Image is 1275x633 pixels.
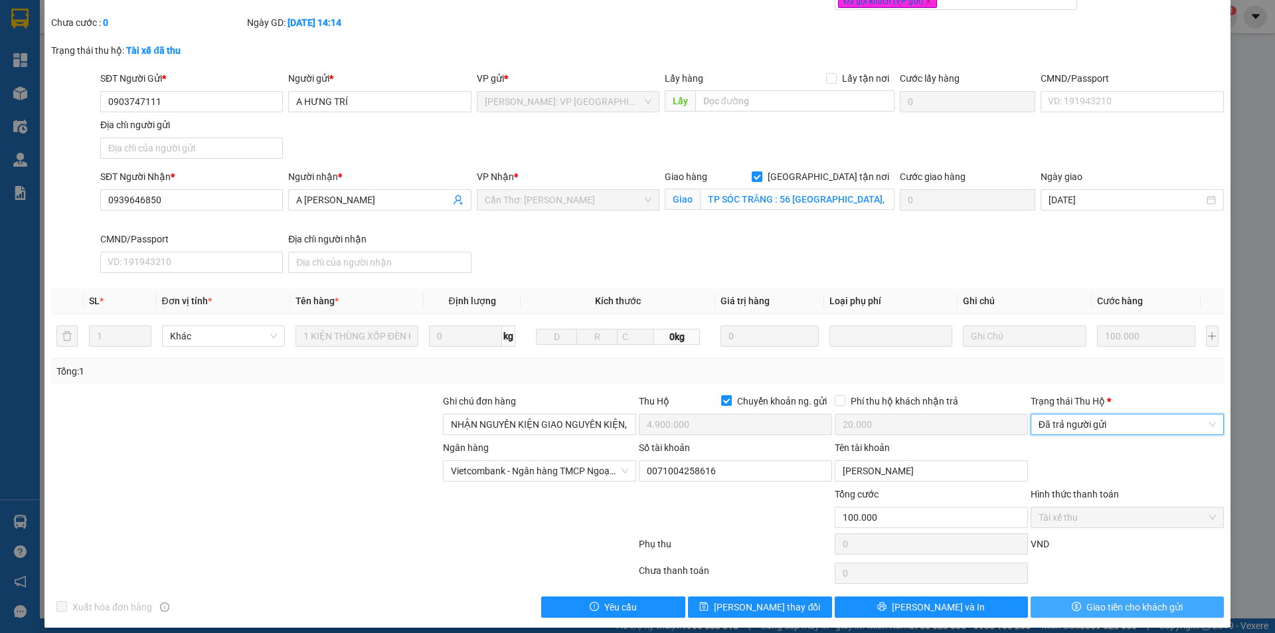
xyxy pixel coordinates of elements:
input: Cước lấy hàng [900,91,1035,112]
button: dollarGiao tiền cho khách gửi [1031,596,1224,618]
b: Tài xế đã thu [126,45,181,56]
input: VD: Bàn, Ghế [296,325,418,347]
span: [PERSON_NAME] thay đổi [714,600,820,614]
span: kg [502,325,515,347]
label: Cước giao hàng [900,171,966,182]
th: Loại phụ phí [824,288,958,314]
span: Kích thước [595,296,641,306]
span: Giao hàng [665,171,707,182]
button: printer[PERSON_NAME] và In [835,596,1028,618]
div: CMND/Passport [1041,71,1223,86]
div: Trạng thái Thu Hộ [1031,394,1224,408]
div: Chưa thanh toán [637,563,833,587]
button: plus [1206,325,1219,347]
span: Tài xế thu [1039,507,1216,527]
span: VP Nhận [477,171,514,182]
input: Dọc đường [695,90,894,112]
b: [DATE] 14:14 [288,17,341,28]
div: Người nhận [288,169,471,184]
span: Xuất hóa đơn hàng [67,600,157,614]
span: printer [877,602,887,612]
span: Chuyển khoản ng. gửi [732,394,832,408]
input: C [617,329,654,345]
div: Trạng thái thu hộ: [51,43,294,58]
span: SL [89,296,100,306]
span: Tên hàng [296,296,339,306]
span: Giao [665,189,700,210]
span: Hồ Chí Minh: VP Quận Tân Bình [485,92,651,112]
input: 0 [1097,325,1196,347]
button: delete [56,325,78,347]
div: VP gửi [477,71,659,86]
div: Chưa cước : [51,15,244,30]
div: Phụ thu [637,537,833,560]
span: [GEOGRAPHIC_DATA] tận nơi [762,169,894,184]
div: Người gửi [288,71,471,86]
span: Đã trả người gửi [1039,414,1216,434]
span: Thu Hộ [639,396,669,407]
input: Số tài khoản [639,460,832,482]
label: Hình thức thanh toán [1031,489,1119,499]
span: Vietcombank - Ngân hàng TMCP Ngoại Thương Việt Nam [451,461,628,481]
b: 0 [103,17,108,28]
span: Lấy hàng [665,73,703,84]
button: exclamation-circleYêu cầu [541,596,685,618]
span: Lấy [665,90,695,112]
span: Tổng cước [835,489,879,499]
div: Ngày GD: [247,15,440,30]
input: Ngày giao [1049,193,1203,207]
input: Tên tài khoản [835,460,1028,482]
span: exclamation-circle [590,602,599,612]
div: Địa chỉ người gửi [100,118,283,132]
span: 0kg [654,329,699,345]
input: Địa chỉ của người gửi [100,137,283,159]
label: Tên tài khoản [835,442,890,453]
label: Ngân hàng [443,442,489,453]
span: [PERSON_NAME] và In [892,600,985,614]
span: Định lượng [448,296,495,306]
input: 0 [721,325,819,347]
div: SĐT Người Gửi [100,71,283,86]
span: info-circle [160,602,169,612]
th: Ghi chú [958,288,1091,314]
div: SĐT Người Nhận [100,169,283,184]
span: Giá trị hàng [721,296,770,306]
span: Lấy tận nơi [837,71,894,86]
div: Địa chỉ người nhận [288,232,471,246]
span: save [699,602,709,612]
input: Địa chỉ của người nhận [288,252,471,273]
span: Giao tiền cho khách gửi [1086,600,1183,614]
span: Cước hàng [1097,296,1143,306]
span: VND [1031,539,1049,549]
div: Tổng: 1 [56,364,492,379]
span: user-add [453,195,464,205]
label: Ghi chú đơn hàng [443,396,516,407]
button: save[PERSON_NAME] thay đổi [688,596,832,618]
span: Cần Thơ: Kho Ninh Kiều [485,190,651,210]
span: dollar [1072,602,1081,612]
label: Ngày giao [1041,171,1082,182]
span: Yêu cầu [604,600,637,614]
input: Ghi Chú [963,325,1086,347]
input: Giao tận nơi [700,189,894,210]
input: Cước giao hàng [900,189,1035,211]
label: Số tài khoản [639,442,690,453]
span: Phí thu hộ khách nhận trả [845,394,964,408]
input: D [536,329,577,345]
input: Ghi chú đơn hàng [443,414,636,435]
label: Cước lấy hàng [900,73,960,84]
div: CMND/Passport [100,232,283,246]
span: Đơn vị tính [162,296,212,306]
span: Khác [170,326,277,346]
input: R [576,329,618,345]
